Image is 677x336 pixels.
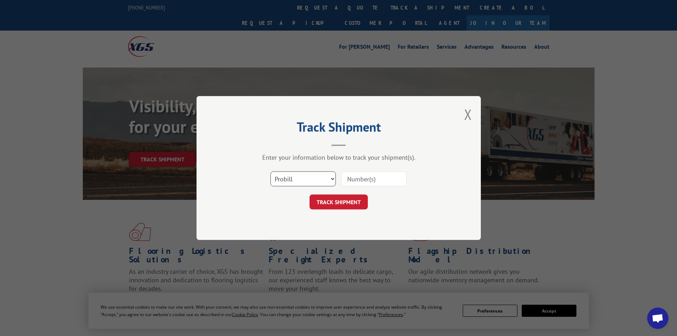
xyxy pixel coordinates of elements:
[464,105,472,124] button: Close modal
[232,153,445,161] div: Enter your information below to track your shipment(s).
[310,194,368,209] button: TRACK SHIPMENT
[341,171,407,186] input: Number(s)
[232,122,445,135] h2: Track Shipment
[647,308,668,329] a: Open chat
